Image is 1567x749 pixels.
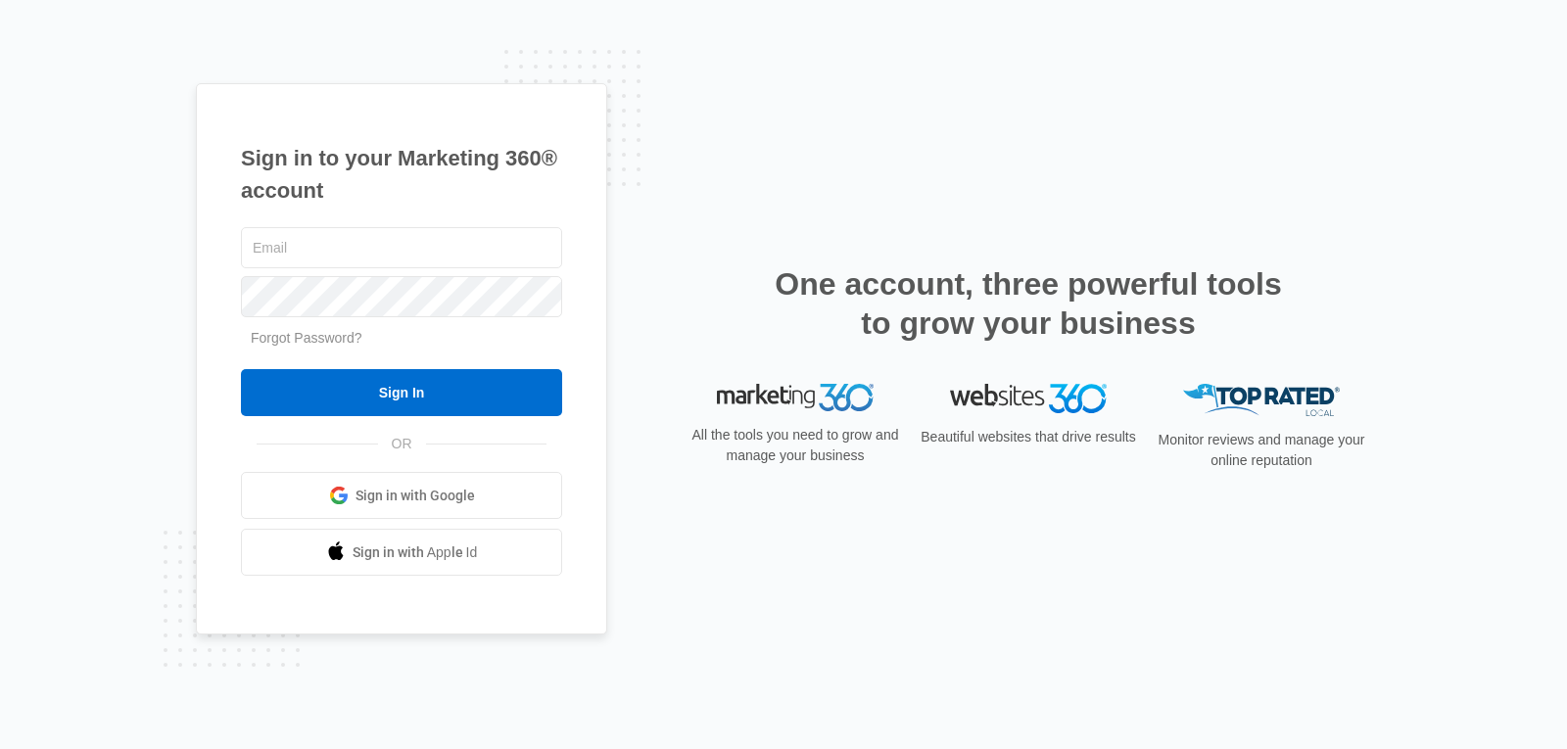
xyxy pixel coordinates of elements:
h2: One account, three powerful tools to grow your business [769,264,1288,343]
input: Sign In [241,369,562,416]
a: Sign in with Google [241,472,562,519]
p: Beautiful websites that drive results [919,427,1138,447]
p: All the tools you need to grow and manage your business [686,425,905,466]
h1: Sign in to your Marketing 360® account [241,142,562,207]
p: Monitor reviews and manage your online reputation [1152,430,1371,471]
a: Forgot Password? [251,330,362,346]
img: Websites 360 [950,384,1107,412]
a: Sign in with Apple Id [241,529,562,576]
span: Sign in with Apple Id [353,542,478,563]
span: OR [378,434,426,454]
img: Top Rated Local [1183,384,1340,416]
input: Email [241,227,562,268]
span: Sign in with Google [356,486,475,506]
img: Marketing 360 [717,384,874,411]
